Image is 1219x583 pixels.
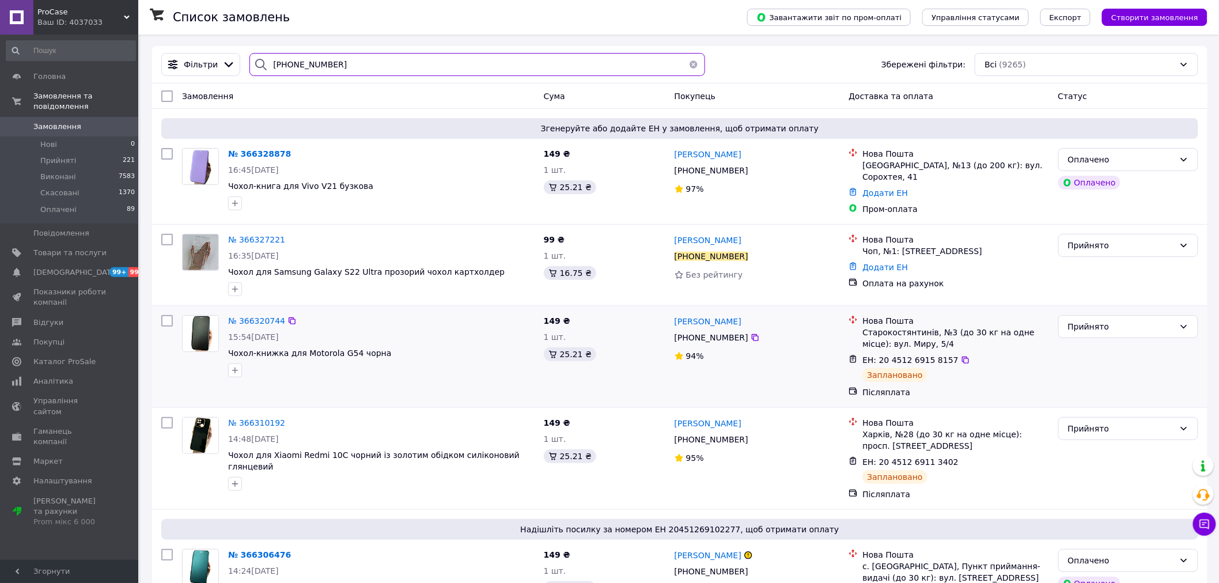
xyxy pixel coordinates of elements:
[228,267,505,277] span: Чохол для Samsung Galaxy S22 Ultra прозорий чохол картхолдер
[184,59,218,70] span: Фільтри
[228,418,285,427] span: № 366310192
[40,205,77,215] span: Оплачені
[675,419,741,428] span: [PERSON_NAME]
[675,236,741,245] span: [PERSON_NAME]
[862,429,1048,452] div: Харків, №28 (до 30 кг на одне місце): просп. [STREET_ADDRESS]
[675,150,741,159] span: [PERSON_NAME]
[675,252,748,261] div: [PHONE_NUMBER]
[1068,320,1175,333] div: Прийнято
[747,9,911,26] button: Завантажити звіт по пром-оплаті
[544,92,565,101] span: Cума
[1091,12,1207,21] a: Створити замовлення
[33,517,107,527] div: Prom мікс 6 000
[862,368,927,382] div: Заплановано
[33,456,63,467] span: Маркет
[33,496,107,528] span: [PERSON_NAME] та рахунки
[109,267,128,277] span: 99+
[862,470,927,484] div: Заплановано
[686,453,704,463] span: 95%
[33,426,107,447] span: Гаманець компанії
[33,122,81,132] span: Замовлення
[166,123,1194,134] span: Згенеруйте або додайте ЕН у замовлення, щоб отримати оплату
[228,550,291,559] a: № 366306476
[544,332,566,342] span: 1 шт.
[183,234,218,270] img: Фото товару
[228,235,285,244] a: № 366327221
[33,357,96,367] span: Каталог ProSale
[849,92,933,101] span: Доставка та оплата
[862,278,1048,289] div: Оплата на рахунок
[862,315,1048,327] div: Нова Пошта
[544,149,570,158] span: 149 ₴
[675,316,741,327] a: [PERSON_NAME]
[33,248,107,258] span: Товари та послуги
[675,333,748,342] span: [PHONE_NUMBER]
[544,235,565,244] span: 99 ₴
[544,165,566,175] span: 1 шт.
[985,59,997,70] span: Всі
[675,551,741,560] span: [PERSON_NAME]
[173,10,290,24] h1: Список замовлень
[1000,60,1027,69] span: (9265)
[228,149,291,158] span: № 366328878
[228,332,279,342] span: 15:54[DATE]
[862,263,908,272] a: Додати ЕН
[544,347,596,361] div: 25.21 ₴
[33,91,138,112] span: Замовлення та повідомлення
[862,188,908,198] a: Додати ЕН
[756,12,902,22] span: Завантажити звіт по пром-оплаті
[544,434,566,444] span: 1 шт.
[131,139,135,150] span: 0
[40,172,76,182] span: Виконані
[40,139,57,150] span: Нові
[675,418,741,429] a: [PERSON_NAME]
[182,148,219,185] a: Фото товару
[183,418,218,453] img: Фото товару
[228,181,373,191] span: Чохол-книга для Vivo V21 бузкова
[228,251,279,260] span: 16:35[DATE]
[33,396,107,417] span: Управління сайтом
[686,270,743,279] span: Без рейтингу
[1111,13,1198,22] span: Створити замовлення
[182,417,219,454] a: Фото товару
[182,234,219,271] a: Фото товару
[182,92,233,101] span: Замовлення
[183,149,218,184] img: Фото товару
[37,7,124,17] span: ProCase
[33,376,73,387] span: Аналітика
[228,165,279,175] span: 16:45[DATE]
[37,17,138,28] div: Ваш ID: 4037033
[686,184,704,194] span: 97%
[675,567,748,576] span: [PHONE_NUMBER]
[675,92,715,101] span: Покупець
[228,349,392,358] a: Чохол-книжка для Motorola G54 чорна
[686,351,704,361] span: 94%
[675,149,741,160] a: [PERSON_NAME]
[544,266,596,280] div: 16.75 ₴
[544,251,566,260] span: 1 шт.
[544,566,566,576] span: 1 шт.
[228,434,279,444] span: 14:48[DATE]
[932,13,1020,22] span: Управління статусами
[862,234,1048,245] div: Нова Пошта
[33,337,65,347] span: Покупці
[862,489,1048,500] div: Післяплата
[675,550,741,561] a: [PERSON_NAME]
[862,549,1048,561] div: Нова Пошта
[675,234,741,246] a: [PERSON_NAME]
[228,316,285,325] a: № 366320744
[862,387,1048,398] div: Післяплата
[862,417,1048,429] div: Нова Пошта
[228,450,520,471] span: Чохол для Xiaomi Redmi 10C чорний із золотим обідком силіконовий глянцевий
[862,160,1048,183] div: [GEOGRAPHIC_DATA], №13 (до 200 кг): вул. Сорохтея, 41
[544,316,570,325] span: 149 ₴
[1068,422,1175,435] div: Прийнято
[33,317,63,328] span: Відгуки
[881,59,966,70] span: Збережені фільтри:
[249,53,705,76] input: Пошук за номером замовлення, ПІБ покупця, номером телефону, Email, номером накладної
